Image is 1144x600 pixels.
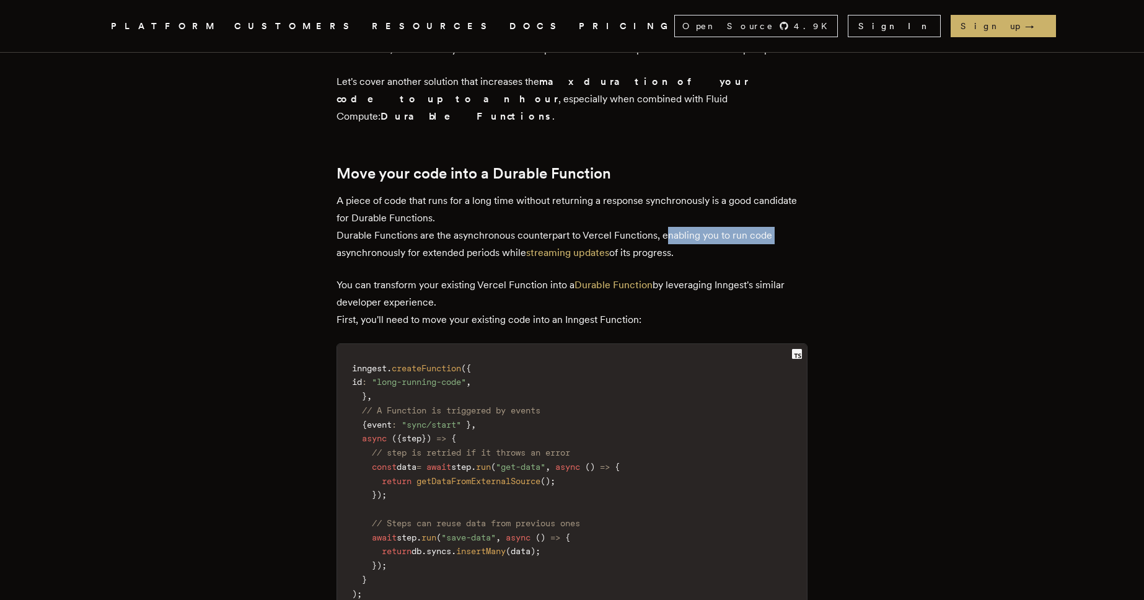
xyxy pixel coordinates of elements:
[357,589,362,599] span: ;
[382,546,411,556] span: return
[511,546,530,556] span: data
[381,110,552,122] strong: Durable Functions
[421,546,426,556] span: .
[362,405,540,415] span: // A Function is triggered by events
[506,546,511,556] span: (
[466,377,471,387] span: ,
[574,279,653,291] a: Durable Function
[402,420,461,430] span: "sync/start"
[550,532,560,542] span: =>
[337,165,807,182] h2: Move your code into a Durable Function
[382,476,411,486] span: return
[565,532,570,542] span: {
[530,546,535,556] span: )
[535,532,540,542] span: (
[421,433,426,443] span: }
[382,490,387,500] span: ;
[421,532,436,542] span: run
[496,462,545,472] span: "get-data"
[540,532,545,542] span: )
[682,20,774,32] span: Open Source
[461,363,466,373] span: (
[426,433,431,443] span: )
[111,19,219,34] button: PLATFORM
[352,589,357,599] span: )
[416,462,421,472] span: =
[451,433,456,443] span: {
[426,546,451,556] span: syncs
[456,546,506,556] span: insertMany
[337,73,807,125] p: Let's cover another solution that increases the , especially when combined with Fluid Compute: .
[550,476,555,486] span: ;
[848,15,941,37] a: Sign In
[436,433,446,443] span: =>
[436,532,441,542] span: (
[372,532,397,542] span: await
[387,363,392,373] span: .
[545,476,550,486] span: )
[397,532,416,542] span: step
[466,363,471,373] span: {
[545,462,550,472] span: ,
[509,19,564,34] a: DOCS
[352,363,387,373] span: inngest
[372,490,377,500] span: }
[451,462,471,472] span: step
[392,420,397,430] span: :
[337,192,807,262] p: A piece of code that runs for a long time without returning a response synchronously is a good ca...
[352,377,362,387] span: id
[506,532,530,542] span: async
[382,560,387,570] span: ;
[600,462,610,472] span: =>
[615,462,620,472] span: {
[416,532,421,542] span: .
[372,377,466,387] span: "long-running-code"
[590,462,595,472] span: )
[367,391,372,401] span: ,
[367,420,392,430] span: event
[411,546,421,556] span: db
[337,276,807,329] p: You can transform your existing Vercel Function into a by leveraging Inngest's similar developer ...
[402,433,421,443] span: step
[416,476,540,486] span: getDataFromExternalSource
[951,15,1056,37] a: Sign up
[471,420,476,430] span: ,
[392,433,397,443] span: (
[451,546,456,556] span: .
[362,575,367,585] span: }
[372,560,377,570] span: }
[471,462,476,472] span: .
[526,247,609,258] a: streaming updates
[372,462,397,472] span: const
[476,462,491,472] span: run
[491,462,496,472] span: (
[426,462,451,472] span: await
[392,363,461,373] span: createFunction
[466,420,471,430] span: }
[377,490,382,500] span: )
[372,518,580,528] span: // Steps can reuse data from previous ones
[372,448,570,457] span: // step is retried if it throws an error
[496,532,501,542] span: ,
[441,532,496,542] span: "save-data"
[362,391,367,401] span: }
[585,462,590,472] span: (
[362,420,367,430] span: {
[579,19,674,34] a: PRICING
[794,20,835,32] span: 4.9 K
[234,19,357,34] a: CUSTOMERS
[555,462,580,472] span: async
[377,560,382,570] span: )
[540,476,545,486] span: (
[535,546,540,556] span: ;
[362,433,387,443] span: async
[337,76,749,105] strong: max duration of your code to up to an hour
[397,462,416,472] span: data
[397,433,402,443] span: {
[362,377,367,387] span: :
[372,19,495,34] button: RESOURCES
[1025,20,1046,32] span: →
